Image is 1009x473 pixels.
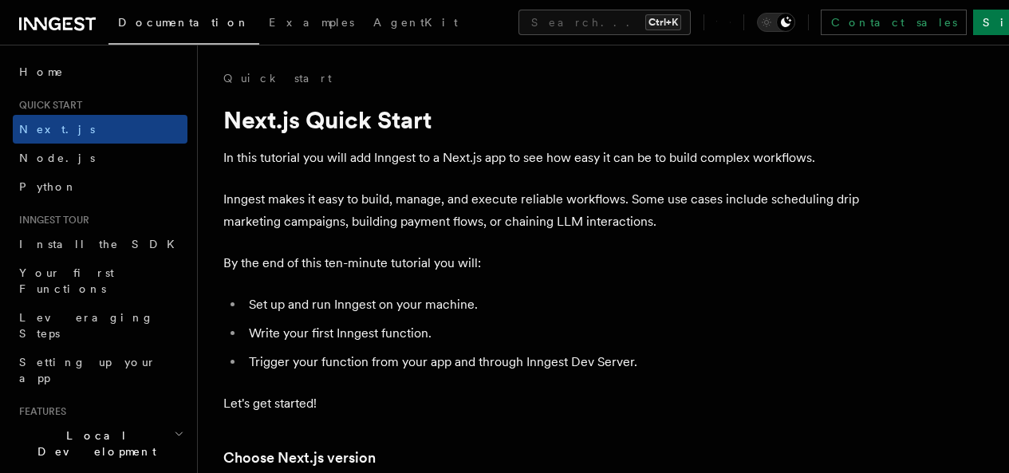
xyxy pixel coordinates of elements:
[223,252,861,274] p: By the end of this ten-minute tutorial you will:
[373,16,458,29] span: AgentKit
[13,172,187,201] a: Python
[13,214,89,227] span: Inngest tour
[19,64,64,80] span: Home
[118,16,250,29] span: Documentation
[757,13,795,32] button: Toggle dark mode
[13,258,187,303] a: Your first Functions
[13,348,187,392] a: Setting up your app
[244,322,861,345] li: Write your first Inngest function.
[13,303,187,348] a: Leveraging Steps
[645,14,681,30] kbd: Ctrl+K
[108,5,259,45] a: Documentation
[13,405,66,418] span: Features
[223,105,861,134] h1: Next.js Quick Start
[13,115,187,144] a: Next.js
[13,99,82,112] span: Quick start
[13,57,187,86] a: Home
[19,123,95,136] span: Next.js
[19,311,154,340] span: Leveraging Steps
[259,5,364,43] a: Examples
[13,428,174,459] span: Local Development
[223,70,332,86] a: Quick start
[364,5,467,43] a: AgentKit
[19,180,77,193] span: Python
[13,144,187,172] a: Node.js
[518,10,691,35] button: Search...Ctrl+K
[19,152,95,164] span: Node.js
[13,421,187,466] button: Local Development
[821,10,967,35] a: Contact sales
[19,238,184,250] span: Install the SDK
[223,447,376,469] a: Choose Next.js version
[19,266,114,295] span: Your first Functions
[223,392,861,415] p: Let's get started!
[269,16,354,29] span: Examples
[244,351,861,373] li: Trigger your function from your app and through Inngest Dev Server.
[223,188,861,233] p: Inngest makes it easy to build, manage, and execute reliable workflows. Some use cases include sc...
[223,147,861,169] p: In this tutorial you will add Inngest to a Next.js app to see how easy it can be to build complex...
[19,356,156,384] span: Setting up your app
[244,294,861,316] li: Set up and run Inngest on your machine.
[13,230,187,258] a: Install the SDK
